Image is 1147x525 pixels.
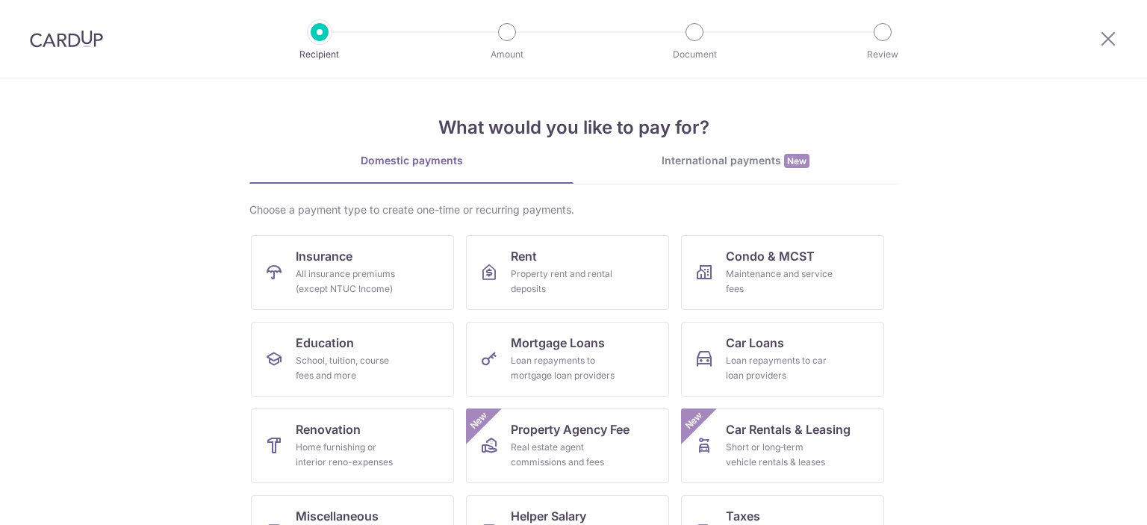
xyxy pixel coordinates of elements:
[467,408,491,433] span: New
[682,408,706,433] span: New
[296,420,361,438] span: Renovation
[296,353,403,383] div: School, tuition, course fees and more
[296,334,354,352] span: Education
[251,408,454,483] a: RenovationHome furnishing or interior reno-expenses
[681,408,884,483] a: Car Rentals & LeasingShort or long‑term vehicle rentals & leasesNew
[639,47,750,62] p: Document
[511,420,630,438] span: Property Agency Fee
[466,322,669,397] a: Mortgage LoansLoan repayments to mortgage loan providers
[726,507,760,525] span: Taxes
[681,322,884,397] a: Car LoansLoan repayments to car loan providers
[296,267,403,296] div: All insurance premiums (except NTUC Income)
[726,334,784,352] span: Car Loans
[726,247,815,265] span: Condo & MCST
[511,247,537,265] span: Rent
[466,408,669,483] a: Property Agency FeeReal estate agent commissions and feesNew
[30,30,103,48] img: CardUp
[249,202,898,217] div: Choose a payment type to create one-time or recurring payments.
[511,507,586,525] span: Helper Salary
[466,235,669,310] a: RentProperty rent and rental deposits
[452,47,562,62] p: Amount
[511,353,618,383] div: Loan repayments to mortgage loan providers
[726,440,833,470] div: Short or long‑term vehicle rentals & leases
[511,440,618,470] div: Real estate agent commissions and fees
[296,440,403,470] div: Home furnishing or interior reno-expenses
[296,247,352,265] span: Insurance
[251,322,454,397] a: EducationSchool, tuition, course fees and more
[511,334,605,352] span: Mortgage Loans
[726,353,833,383] div: Loan repayments to car loan providers
[573,153,898,169] div: International payments
[511,267,618,296] div: Property rent and rental deposits
[827,47,938,62] p: Review
[784,154,809,168] span: New
[251,235,454,310] a: InsuranceAll insurance premiums (except NTUC Income)
[264,47,375,62] p: Recipient
[296,507,379,525] span: Miscellaneous
[681,235,884,310] a: Condo & MCSTMaintenance and service fees
[726,267,833,296] div: Maintenance and service fees
[249,153,573,168] div: Domestic payments
[726,420,851,438] span: Car Rentals & Leasing
[249,114,898,141] h4: What would you like to pay for?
